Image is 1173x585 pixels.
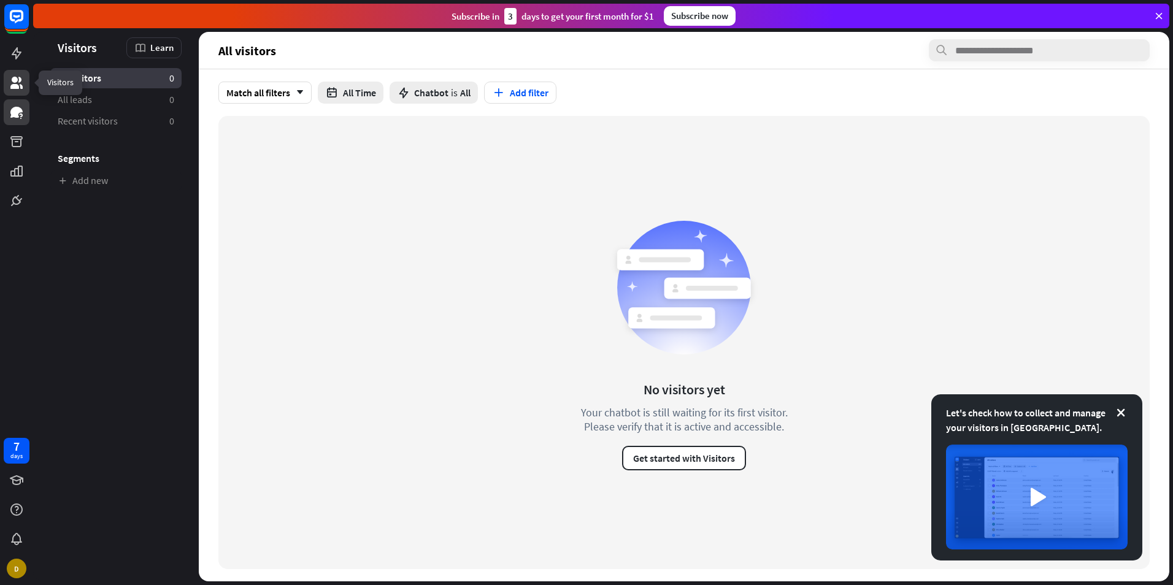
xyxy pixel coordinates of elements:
h3: Segments [50,152,182,164]
div: Match all filters [218,82,312,104]
span: Chatbot [414,86,448,99]
aside: 0 [169,72,174,85]
button: Get started with Visitors [622,446,746,470]
span: Visitors [58,40,97,55]
button: Add filter [484,82,556,104]
i: arrow_down [290,89,304,96]
button: Open LiveChat chat widget [10,5,47,42]
div: Let's check how to collect and manage your visitors in [GEOGRAPHIC_DATA]. [946,405,1128,435]
div: 7 [13,441,20,452]
a: 7 days [4,438,29,464]
div: Your chatbot is still waiting for its first visitor. Please verify that it is active and accessible. [558,405,810,434]
aside: 0 [169,93,174,106]
button: All Time [318,82,383,104]
a: Recent visitors 0 [50,111,182,131]
span: All leads [58,93,92,106]
div: Subscribe now [664,6,736,26]
a: All leads 0 [50,90,182,110]
img: image [946,445,1128,549]
div: 3 [504,8,517,25]
div: D [7,559,26,578]
span: is [451,86,458,99]
span: Recent visitors [58,115,118,128]
div: Subscribe in days to get your first month for $1 [452,8,654,25]
aside: 0 [169,115,174,128]
span: All visitors [58,72,101,85]
div: days [10,452,23,461]
div: No visitors yet [644,381,725,398]
a: Add new [50,170,182,191]
span: All [460,86,471,99]
span: Learn [150,42,174,53]
span: All visitors [218,44,276,58]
